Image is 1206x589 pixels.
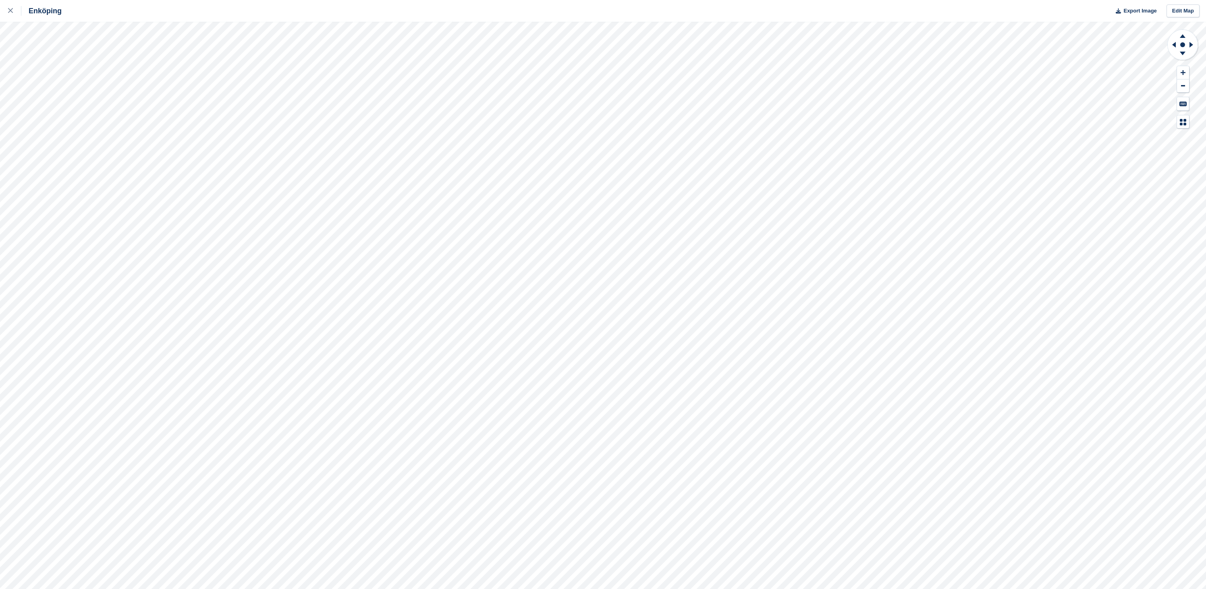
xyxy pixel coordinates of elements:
a: Edit Map [1167,4,1200,18]
span: Export Image [1123,7,1156,15]
button: Map Legend [1177,115,1189,129]
div: Enköping [21,6,62,16]
button: Keyboard Shortcuts [1177,97,1189,110]
button: Export Image [1111,4,1157,18]
button: Zoom Out [1177,79,1189,93]
button: Zoom In [1177,66,1189,79]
